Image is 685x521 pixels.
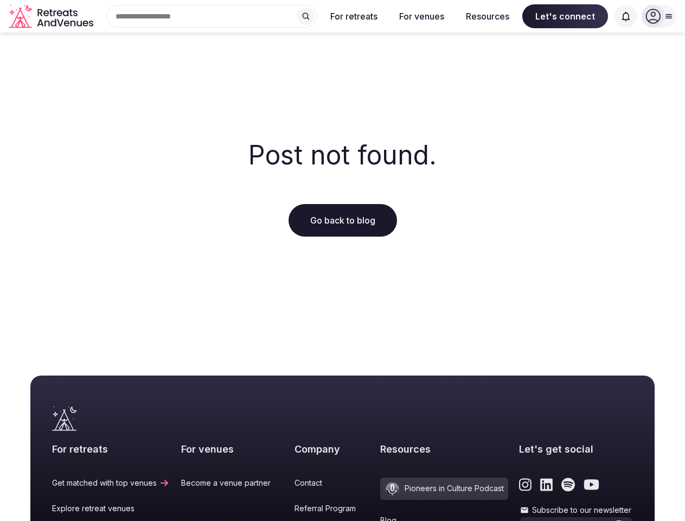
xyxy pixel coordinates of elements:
a: Contact [295,478,369,488]
a: Get matched with top venues [52,478,170,488]
button: For venues [390,4,453,28]
h2: Let's get social [519,442,633,456]
a: Link to the retreats and venues Youtube page [584,478,599,492]
h2: Resources [380,442,508,456]
a: Referral Program [295,503,369,514]
label: Subscribe to our newsletter [519,505,633,516]
h2: Company [295,442,369,456]
a: Visit the homepage [52,406,76,431]
button: Resources [457,4,518,28]
button: For retreats [322,4,386,28]
a: Pioneers in Culture Podcast [380,478,508,500]
a: Link to the retreats and venues Spotify page [561,478,575,492]
h2: Post not found. [248,137,437,173]
h2: For venues [181,442,284,456]
a: Link to the retreats and venues LinkedIn page [540,478,553,492]
a: Visit the homepage [9,4,95,29]
a: Link to the retreats and venues Instagram page [519,478,532,492]
h2: For retreats [52,442,170,456]
a: Become a venue partner [181,478,284,488]
span: Let's connect [522,4,608,28]
a: Explore retreat venues [52,503,170,514]
a: Go back to blog [289,204,397,237]
svg: Retreats and Venues company logo [9,4,95,29]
